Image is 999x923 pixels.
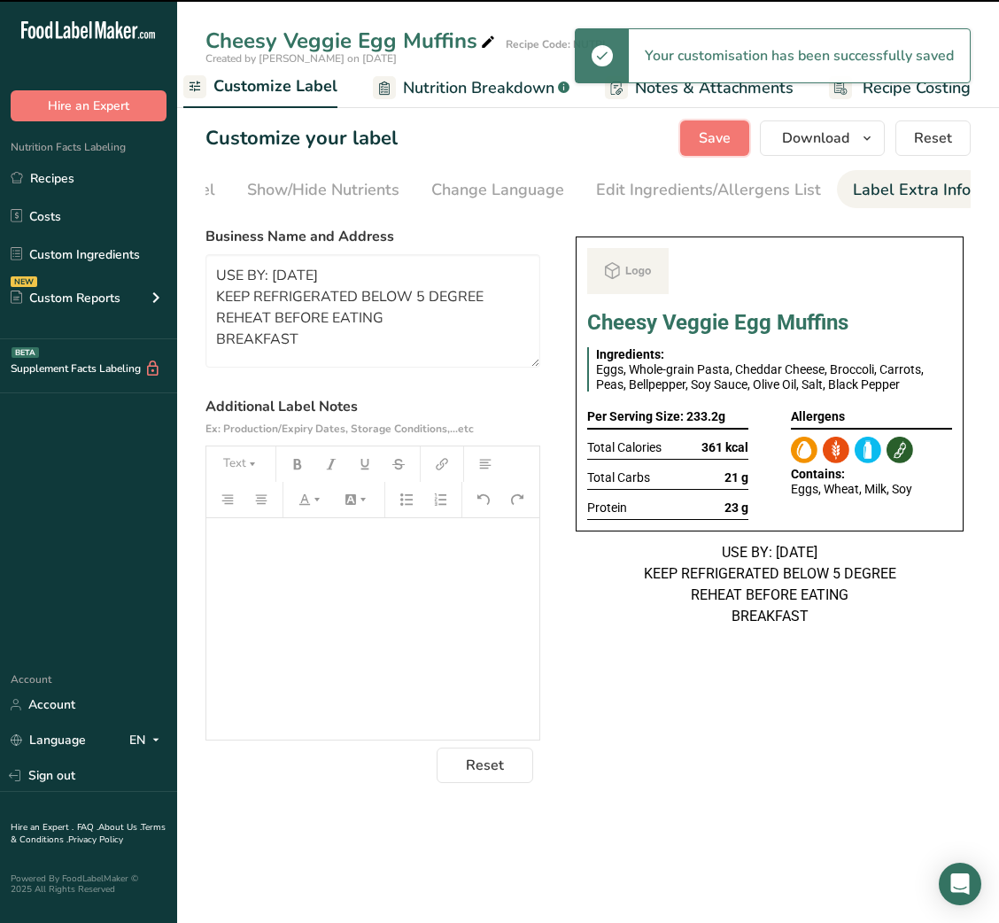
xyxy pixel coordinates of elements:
div: EN [129,730,166,751]
button: Download [760,120,885,156]
span: Protein [587,500,627,516]
a: Nutrition Breakdown [373,68,569,108]
img: Eggs [791,437,817,463]
div: Open Intercom Messenger [939,863,981,905]
button: Reset [895,120,971,156]
span: 361 kcal [701,440,748,455]
div: Cheesy Veggie Egg Muffins [205,25,499,57]
div: Edit Ingredients/Allergens List [596,178,821,202]
a: Customize Label [183,66,337,109]
img: Soy [887,437,913,463]
button: Reset [437,748,533,783]
span: Save [699,128,731,149]
span: Total Calories [587,440,662,455]
span: Notes & Attachments [635,76,794,100]
a: FAQ . [77,821,98,834]
div: Label Extra Info [853,178,971,202]
div: Custom Reports [11,289,120,307]
div: Per Serving Size: 233.2g [587,406,748,430]
div: Change Language [431,178,564,202]
span: 23 g [724,500,748,516]
a: About Us . [98,821,141,834]
div: Allergens [791,406,952,430]
span: Total Carbs [587,470,650,485]
div: Eggs, Wheat, Milk, Soy [791,482,952,497]
button: Save [680,120,749,156]
span: Recipe Costing [863,76,971,100]
div: NEW [11,276,37,287]
img: Wheat [823,437,849,463]
a: Terms & Conditions . [11,821,166,846]
h1: Customize your label [205,124,398,153]
button: Text [214,450,267,478]
a: Recipe Costing [829,68,971,108]
span: Created by [PERSON_NAME] on [DATE] [205,51,397,66]
div: USE BY: [DATE] KEEP REFRIGERATED BELOW 5 DEGREE REHEAT BEFORE EATING BREAKFAST [576,542,964,627]
div: Your customisation has been successfully saved [629,29,970,82]
div: Recipe Code: NUTRI [506,36,605,52]
label: Business Name and Address [205,226,540,247]
span: Nutrition Breakdown [403,76,554,100]
div: BETA [12,347,39,358]
img: Milk [855,437,881,463]
a: Language [11,725,86,756]
span: Eggs, Whole-grain Pasta, Cheddar Cheese, Broccoli, Carrots, Peas, Bellpepper, Soy Sauce, Olive Oi... [596,362,924,392]
label: Additional Label Notes [205,396,540,438]
a: Notes & Attachments [605,68,794,108]
a: Privacy Policy [68,834,123,846]
span: Contains: [791,467,845,481]
div: Powered By FoodLabelMaker © 2025 All Rights Reserved [11,873,166,895]
a: Hire an Expert . [11,821,74,834]
button: Hire an Expert [11,90,166,121]
span: Reset [914,128,952,149]
div: Show/Hide Nutrients [247,178,399,202]
span: Reset [466,755,504,776]
h1: Cheesy Veggie Egg Muffins [587,312,952,333]
span: Customize Label [213,74,337,98]
span: Download [782,128,849,149]
span: Ex: Production/Expiry Dates, Storage Conditions,...etc [205,422,474,436]
span: 21 g [724,470,748,485]
div: Ingredients: [596,347,945,362]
